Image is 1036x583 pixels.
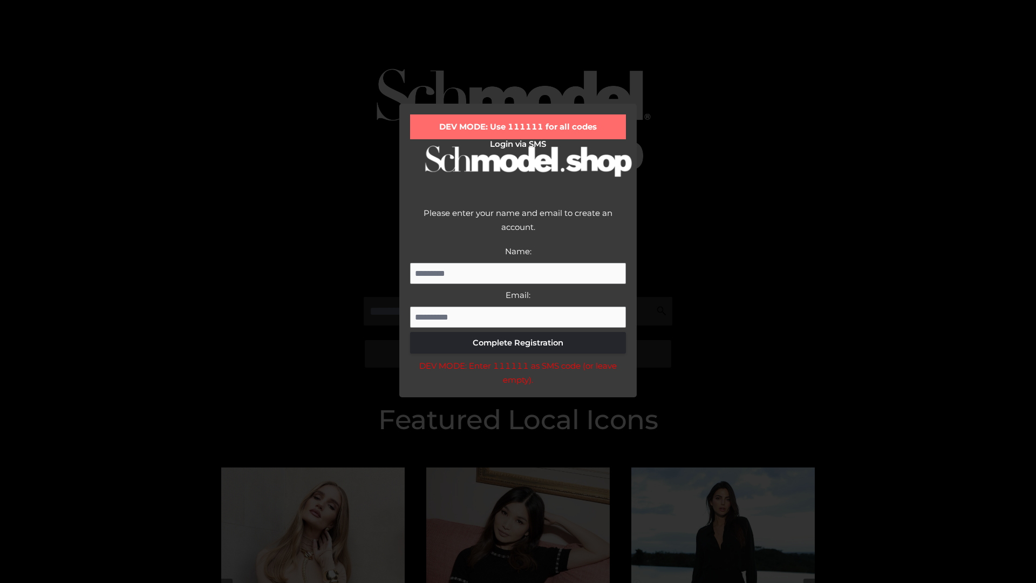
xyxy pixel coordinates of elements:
button: Complete Registration [410,332,626,354]
div: DEV MODE: Enter 111111 as SMS code (or leave empty). [410,359,626,387]
div: Please enter your name and email to create an account. [410,206,626,245]
label: Name: [505,246,531,256]
h2: Login via SMS [410,139,626,149]
div: DEV MODE: Use 111111 for all codes [410,114,626,139]
label: Email: [506,290,530,300]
